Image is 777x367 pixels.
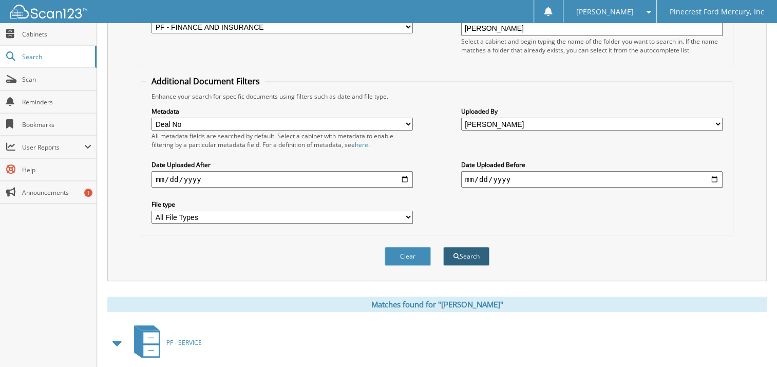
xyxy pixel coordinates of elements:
[461,107,723,116] label: Uploaded By
[576,9,634,15] span: [PERSON_NAME]
[443,247,489,266] button: Search
[22,52,90,61] span: Search
[461,160,723,169] label: Date Uploaded Before
[128,322,202,363] a: PF - SERVICE
[22,98,91,106] span: Reminders
[461,37,723,54] div: Select a cabinet and begin typing the name of the folder you want to search in. If the name match...
[22,75,91,84] span: Scan
[107,297,767,312] div: Matches found for "[PERSON_NAME]"
[461,171,723,188] input: end
[151,107,413,116] label: Metadata
[146,76,265,87] legend: Additional Document Filters
[670,9,764,15] span: Pinecrest Ford Mercury, Inc
[10,5,87,19] img: scan123-logo-white.svg
[146,92,728,101] div: Enhance your search for specific documents using filters such as date and file type.
[151,171,413,188] input: start
[22,143,84,152] span: User Reports
[151,132,413,149] div: All metadata fields are searched by default. Select a cabinet with metadata to enable filtering b...
[22,30,91,39] span: Cabinets
[22,166,91,174] span: Help
[22,188,91,197] span: Announcements
[22,120,91,129] span: Bookmarks
[385,247,431,266] button: Clear
[84,189,92,197] div: 1
[355,140,368,149] a: here
[151,160,413,169] label: Date Uploaded After
[151,200,413,209] label: File type
[166,338,202,347] span: PF - SERVICE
